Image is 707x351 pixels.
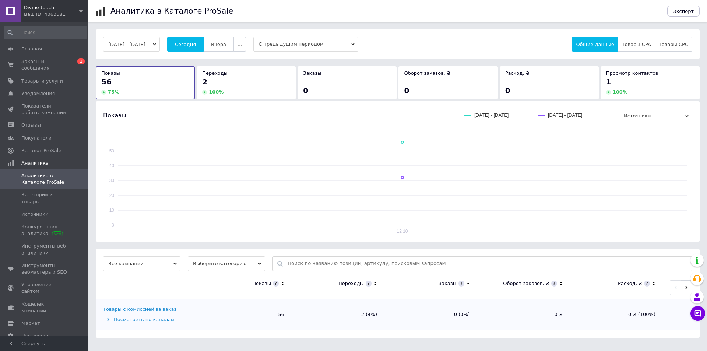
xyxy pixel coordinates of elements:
div: Ваш ID: 4063581 [24,11,88,18]
text: 0 [112,222,114,228]
button: Вчера [203,37,234,52]
div: Показы [252,280,271,287]
span: Конкурентная аналитика [21,224,68,237]
span: 1 [77,58,85,64]
text: 30 [109,178,115,183]
span: Просмотр контактов [606,70,658,76]
span: Расход, ₴ [505,70,530,76]
span: Каталог ProSale [21,147,61,154]
text: 10 [109,208,115,213]
span: С предыдущим периодом [253,37,358,52]
input: Поиск по названию позиции, артикулу, поисковым запросам [288,257,688,271]
button: [DATE] - [DATE] [103,37,160,52]
span: Кошелек компании [21,301,68,314]
div: Заказы [439,280,457,287]
div: Оборот заказов, ₴ [503,280,549,287]
span: Переходы [202,70,228,76]
span: 0 [505,86,510,95]
span: Все кампании [103,256,180,271]
span: Уведомления [21,90,55,97]
span: Экспорт [673,8,694,14]
span: Аналитика в Каталоге ProSale [21,172,68,186]
button: Товары CPC [655,37,692,52]
span: Товары CPA [622,42,651,47]
span: Divine touch [24,4,79,11]
text: 12.10 [397,229,408,234]
span: Заказы и сообщения [21,58,68,71]
button: Экспорт [667,6,700,17]
span: Общие данные [576,42,614,47]
span: Сегодня [175,42,196,47]
button: Общие данные [572,37,618,52]
span: 56 [101,77,112,86]
span: Выберите категорию [188,256,265,271]
td: 0 (0%) [384,299,477,330]
span: 100 % [613,89,627,95]
text: 20 [109,193,115,198]
td: 0 ₴ (100%) [570,299,663,330]
td: 56 [199,299,292,330]
span: 75 % [108,89,119,95]
span: ... [238,42,242,47]
span: Покупатели [21,135,52,141]
span: 1 [606,77,611,86]
span: Управление сайтом [21,281,68,295]
span: Источники [21,211,48,218]
span: 0 [404,86,409,95]
span: Инструменты веб-аналитики [21,243,68,256]
span: Оборот заказов, ₴ [404,70,450,76]
div: Товары с комиссией за заказ [103,306,176,313]
span: 2 [202,77,207,86]
td: 0 ₴ [477,299,570,330]
span: Настройки [21,333,48,339]
span: Товары и услуги [21,78,63,84]
span: Отзывы [21,122,41,129]
td: 2 (4%) [292,299,384,330]
span: 100 % [209,89,224,95]
div: Посмотреть по каналам [103,316,197,323]
div: Расход, ₴ [618,280,642,287]
span: Инструменты вебмастера и SEO [21,262,68,275]
button: Товары CPA [618,37,655,52]
span: 0 [303,86,308,95]
span: Заказы [303,70,321,76]
text: 50 [109,148,115,154]
span: Показатели работы компании [21,103,68,116]
span: Вчера [211,42,226,47]
button: ... [233,37,246,52]
span: Показы [103,112,126,120]
span: Главная [21,46,42,52]
button: Сегодня [167,37,204,52]
span: Источники [619,109,692,123]
span: Категории и товары [21,192,68,205]
span: Товары CPC [659,42,688,47]
h1: Аналитика в Каталоге ProSale [110,7,233,15]
span: Маркет [21,320,40,327]
input: Поиск [4,26,87,39]
div: Переходы [338,280,364,287]
span: Аналитика [21,160,49,166]
button: Чат с покупателем [690,306,705,321]
text: 40 [109,163,115,168]
span: Показы [101,70,120,76]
